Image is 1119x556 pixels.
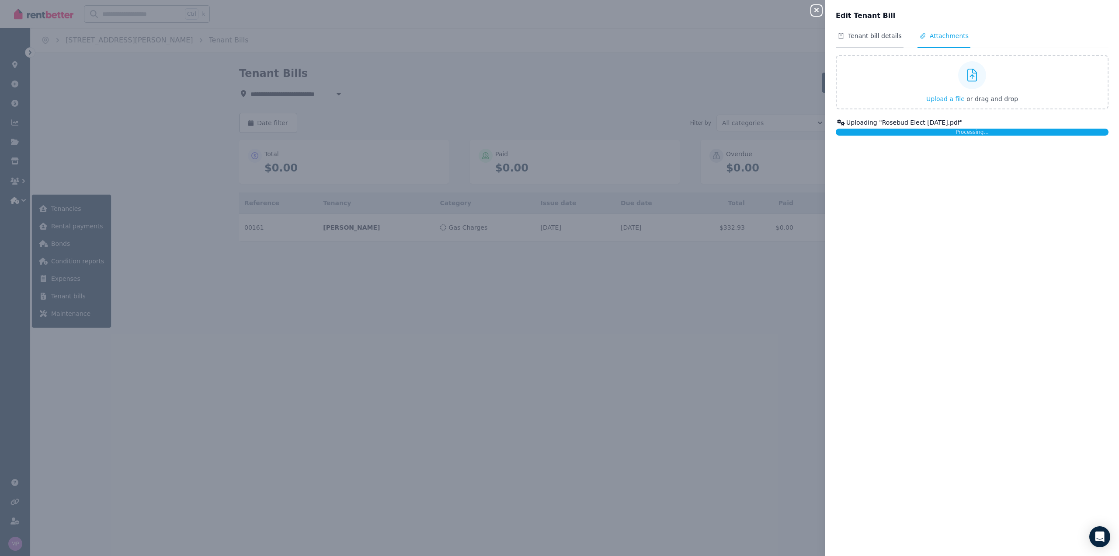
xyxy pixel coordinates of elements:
span: Upload a file [926,95,965,102]
div: Open Intercom Messenger [1089,526,1110,547]
span: or drag and drop [966,95,1018,102]
nav: Tabs [836,31,1109,48]
div: Uploading " Rosebud Elect [DATE].pdf " [836,118,1109,127]
span: Attachments [930,31,969,40]
span: Tenant bill details [848,31,902,40]
button: Upload a file or drag and drop [926,94,1018,103]
span: Edit Tenant Bill [836,10,895,21]
span: Processing... [956,129,989,135]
